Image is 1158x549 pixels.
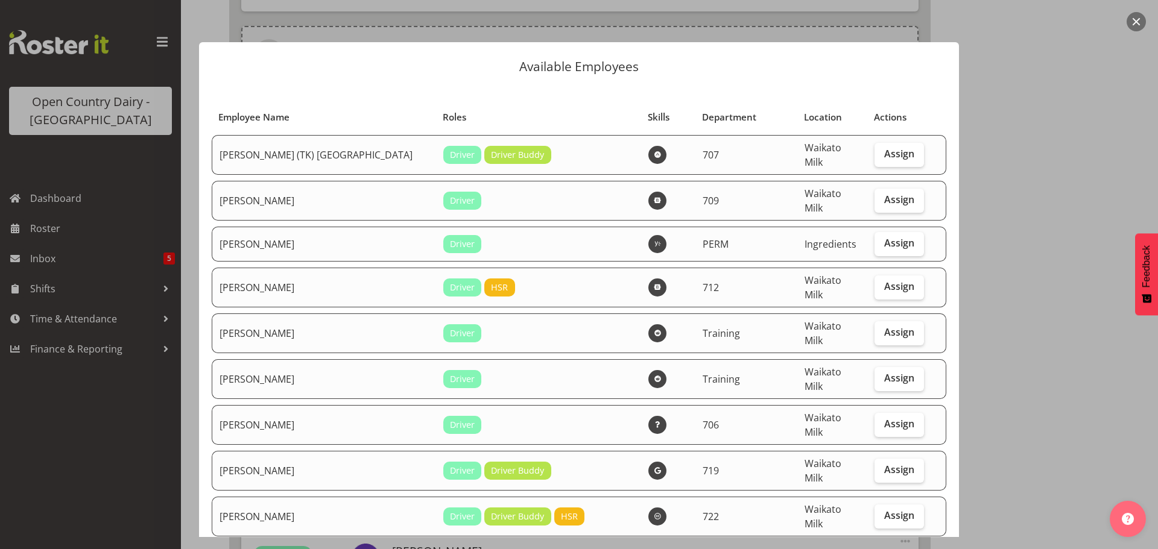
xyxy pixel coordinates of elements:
span: Training [703,327,740,340]
span: Driver [450,372,475,386]
span: Assign [884,193,914,205]
span: Driver Buddy [491,510,544,523]
button: Feedback - Show survey [1135,233,1158,315]
span: Driver [450,418,475,431]
span: Driver [450,327,475,340]
span: Skills [648,110,669,124]
span: Department [702,110,756,124]
span: Waikato Milk [805,187,841,215]
td: [PERSON_NAME] [212,313,436,353]
span: 719 [703,464,719,477]
span: Assign [884,372,914,384]
span: 712 [703,281,719,294]
span: Assign [884,237,914,249]
span: Training [703,372,740,386]
td: [PERSON_NAME] [212,181,436,221]
span: Waikato Milk [805,503,841,530]
span: Driver [450,510,475,523]
span: Feedback [1141,245,1152,287]
span: Roles [443,110,466,124]
span: Driver [450,148,475,162]
span: HSR [491,281,508,294]
td: [PERSON_NAME] [212,359,436,399]
span: Employee Name [218,110,289,124]
span: PERM [703,237,729,251]
span: 709 [703,194,719,207]
span: 707 [703,148,719,162]
td: [PERSON_NAME] [212,451,436,491]
td: [PERSON_NAME] [212,227,436,262]
span: 706 [703,418,719,431]
span: Waikato Milk [805,274,841,301]
td: [PERSON_NAME] (TK) [GEOGRAPHIC_DATA] [212,135,436,175]
span: Actions [874,110,906,124]
span: HSR [561,510,578,523]
span: Waikato Milk [805,141,841,169]
td: [PERSON_NAME] [212,268,436,307]
span: Ingredients [805,237,856,251]
span: Assign [884,418,914,430]
span: Location [804,110,842,124]
span: 722 [703,510,719,523]
span: Driver Buddy [491,148,544,162]
td: [PERSON_NAME] [212,497,436,536]
span: Assign [884,148,914,160]
span: Assign [884,463,914,475]
span: Driver [450,281,475,294]
span: Driver [450,237,475,251]
p: Available Employees [211,60,947,73]
span: Waikato Milk [805,457,841,485]
span: Waikato Milk [805,411,841,439]
img: help-xxl-2.png [1122,513,1134,525]
span: Assign [884,326,914,338]
span: Waikato Milk [805,365,841,393]
span: Waikato Milk [805,319,841,347]
span: Assign [884,509,914,521]
span: Assign [884,280,914,292]
span: Driver Buddy [491,464,544,477]
span: Driver [450,194,475,207]
span: Driver [450,464,475,477]
td: [PERSON_NAME] [212,405,436,445]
